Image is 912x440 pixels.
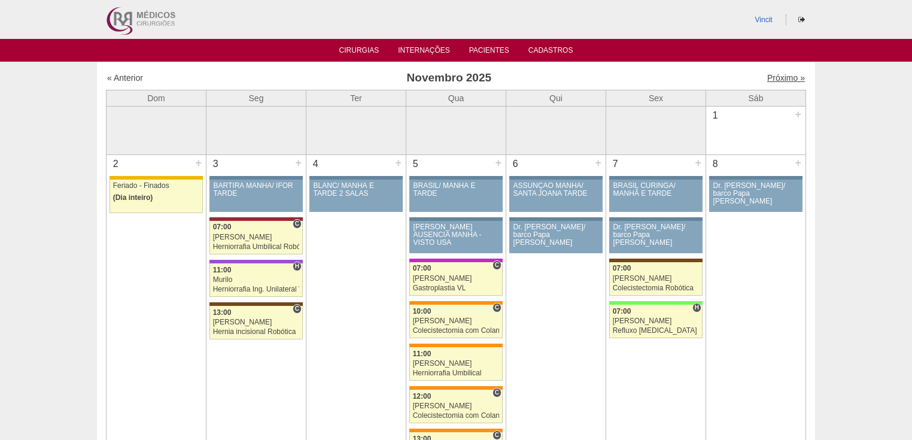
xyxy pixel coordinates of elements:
[506,155,525,173] div: 6
[413,392,431,400] span: 12:00
[469,46,509,58] a: Pacientes
[206,90,306,106] th: Seg
[413,327,500,335] div: Colecistectomia com Colangiografia VL
[293,262,302,271] span: Hospital
[793,107,803,122] div: +
[713,182,799,206] div: Dr. [PERSON_NAME]/ barco Papa [PERSON_NAME]
[709,176,802,180] div: Key: Aviso
[609,217,703,221] div: Key: Aviso
[606,90,706,106] th: Sex
[406,155,425,173] div: 5
[413,412,500,420] div: Colecistectomia com Colangiografia VL
[509,180,603,212] a: ASSUNÇÃO MANHÃ/ SANTA JOANA TARDE
[209,217,303,221] div: Key: Sírio Libanês
[706,107,725,125] div: 1
[493,430,501,440] span: Consultório
[409,176,503,180] div: Key: Aviso
[107,155,125,173] div: 2
[409,262,503,296] a: C 07:00 [PERSON_NAME] Gastroplastia VL
[414,182,499,198] div: BRASIL/ MANHÃ E TARDE
[509,217,603,221] div: Key: Aviso
[107,73,143,83] a: « Anterior
[613,275,700,283] div: [PERSON_NAME]
[110,176,203,180] div: Key: Feriado
[706,155,725,173] div: 8
[409,180,503,212] a: BRASIL/ MANHÃ E TARDE
[709,180,802,212] a: Dr. [PERSON_NAME]/ barco Papa [PERSON_NAME]
[613,317,700,325] div: [PERSON_NAME]
[209,302,303,306] div: Key: Santa Joana
[213,276,300,284] div: Murilo
[309,176,403,180] div: Key: Aviso
[107,90,206,106] th: Dom
[413,264,431,272] span: 07:00
[209,263,303,297] a: H 11:00 Murilo Herniorrafia Ing. Unilateral VL
[209,306,303,339] a: C 13:00 [PERSON_NAME] Hernia incisional Robótica
[767,73,805,83] a: Próximo »
[293,219,302,229] span: Consultório
[413,275,500,283] div: [PERSON_NAME]
[493,388,501,397] span: Consultório
[609,180,703,212] a: BRASIL CURINGA/ MANHÃ E TARDE
[214,182,299,198] div: BARTIRA MANHÃ/ IFOR TARDE
[409,347,503,381] a: 11:00 [PERSON_NAME] Herniorrafia Umbilical
[213,308,232,317] span: 13:00
[613,223,699,247] div: Dr. [PERSON_NAME]/ barco Papa [PERSON_NAME]
[113,182,200,190] div: Feriado - Finados
[409,429,503,432] div: Key: São Luiz - SCS
[413,350,431,358] span: 11:00
[409,221,503,253] a: [PERSON_NAME] AUSENCIA MANHA - VISTO USA
[414,223,499,247] div: [PERSON_NAME] AUSENCIA MANHA - VISTO USA
[209,221,303,254] a: C 07:00 [PERSON_NAME] Herniorrafia Umbilical Robótica
[609,221,703,253] a: Dr. [PERSON_NAME]/ barco Papa [PERSON_NAME]
[506,90,606,106] th: Qui
[509,221,603,253] a: Dr. [PERSON_NAME]/ barco Papa [PERSON_NAME]
[593,155,603,171] div: +
[613,327,700,335] div: Refluxo [MEDICAL_DATA] esofágico Robótico
[206,155,225,173] div: 3
[493,260,501,270] span: Consultório
[213,223,232,231] span: 07:00
[613,307,631,315] span: 07:00
[613,284,700,292] div: Colecistectomia Robótica
[409,344,503,347] div: Key: São Luiz - SCS
[306,90,406,106] th: Ter
[213,233,300,241] div: [PERSON_NAME]
[213,318,300,326] div: [PERSON_NAME]
[306,155,325,173] div: 4
[193,155,203,171] div: +
[209,180,303,212] a: BARTIRA MANHÃ/ IFOR TARDE
[213,328,300,336] div: Hernia incisional Robótica
[213,286,300,293] div: Herniorrafia Ing. Unilateral VL
[293,155,303,171] div: +
[513,182,599,198] div: ASSUNÇÃO MANHÃ/ SANTA JOANA TARDE
[314,182,399,198] div: BLANC/ MANHÃ E TARDE 2 SALAS
[793,155,803,171] div: +
[275,69,624,87] h3: Novembro 2025
[613,264,631,272] span: 07:00
[406,90,506,106] th: Qua
[613,182,699,198] div: BRASIL CURINGA/ MANHÃ E TARDE
[413,402,500,410] div: [PERSON_NAME]
[398,46,450,58] a: Internações
[409,259,503,262] div: Key: Maria Braido
[213,266,232,274] span: 11:00
[528,46,573,58] a: Cadastros
[413,284,500,292] div: Gastroplastia VL
[609,262,703,296] a: 07:00 [PERSON_NAME] Colecistectomia Robótica
[309,180,403,212] a: BLANC/ MANHÃ E TARDE 2 SALAS
[798,16,805,23] i: Sair
[339,46,379,58] a: Cirurgias
[706,90,806,106] th: Sáb
[493,303,501,312] span: Consultório
[409,386,503,390] div: Key: São Luiz - SCS
[409,305,503,338] a: C 10:00 [PERSON_NAME] Colecistectomia com Colangiografia VL
[113,193,153,202] span: (Dia inteiro)
[209,260,303,263] div: Key: IFOR
[509,176,603,180] div: Key: Aviso
[413,317,500,325] div: [PERSON_NAME]
[413,369,500,377] div: Herniorrafia Umbilical
[413,360,500,368] div: [PERSON_NAME]
[513,223,599,247] div: Dr. [PERSON_NAME]/ barco Papa [PERSON_NAME]
[409,217,503,221] div: Key: Aviso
